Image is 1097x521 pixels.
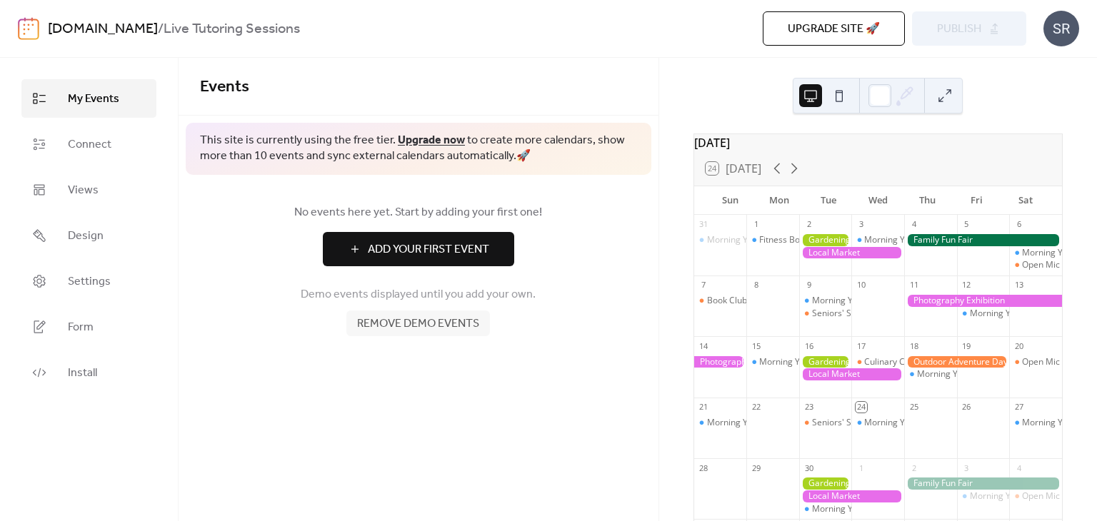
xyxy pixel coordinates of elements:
[301,286,536,303] span: Demo events displayed until you add your own.
[68,273,111,290] span: Settings
[1013,462,1024,473] div: 4
[851,356,904,368] div: Culinary Cooking Class
[68,136,111,153] span: Connect
[68,91,119,108] span: My Events
[68,182,99,199] span: Views
[803,462,814,473] div: 30
[903,186,952,215] div: Thu
[755,186,804,215] div: Mon
[803,219,814,230] div: 2
[864,356,955,368] div: Culinary Cooking Class
[21,79,156,118] a: My Events
[759,234,830,246] div: Fitness Bootcamp
[1013,280,1024,290] div: 13
[694,417,747,429] div: Morning Yoga Bliss
[799,477,852,490] div: Gardening Workshop
[763,11,905,46] button: Upgrade site 🚀
[970,490,1046,502] div: Morning Yoga Bliss
[799,308,852,320] div: Seniors' Social Tea
[961,462,972,473] div: 3
[200,133,637,165] span: This site is currently using the free tier. to create more calendars, show more than 10 events an...
[698,402,709,413] div: 21
[1009,247,1062,259] div: Morning Yoga Bliss
[961,340,972,351] div: 19
[856,219,866,230] div: 3
[864,234,941,246] div: Morning Yoga Bliss
[1013,219,1024,230] div: 6
[21,262,156,300] a: Settings
[398,129,465,151] a: Upgrade now
[904,477,1062,490] div: Family Fun Fair
[751,340,761,351] div: 15
[707,234,783,246] div: Morning Yoga Bliss
[1009,490,1062,502] div: Open Mic Night
[799,490,904,502] div: Local Market
[48,16,158,43] a: [DOMAIN_NAME]
[751,462,761,473] div: 29
[200,204,637,221] span: No events here yet. Start by adding your first one!
[812,308,887,320] div: Seniors' Social Tea
[1013,402,1024,413] div: 27
[1022,259,1083,271] div: Open Mic Night
[746,356,799,368] div: Morning Yoga Bliss
[1009,259,1062,271] div: Open Mic Night
[68,319,94,336] span: Form
[803,340,814,351] div: 16
[851,234,904,246] div: Morning Yoga Bliss
[788,21,880,38] span: Upgrade site 🚀
[812,417,887,429] div: Seniors' Social Tea
[21,125,156,163] a: Connect
[1009,417,1062,429] div: Morning Yoga Bliss
[957,490,1010,502] div: Morning Yoga Bliss
[694,234,747,246] div: Morning Yoga Bliss
[68,365,97,382] span: Install
[21,171,156,209] a: Views
[698,462,709,473] div: 28
[357,315,479,333] span: Remove demo events
[368,241,489,258] span: Add Your First Event
[851,417,904,429] div: Morning Yoga Bliss
[694,295,747,307] div: Book Club Gathering
[856,402,866,413] div: 24
[799,368,904,380] div: Local Market
[200,71,249,103] span: Events
[803,280,814,290] div: 9
[904,234,1062,246] div: Family Fun Fair
[799,295,852,307] div: Morning Yoga Bliss
[812,295,888,307] div: Morning Yoga Bliss
[158,16,164,43] b: /
[1009,356,1062,368] div: Open Mic Night
[908,462,919,473] div: 2
[803,402,814,413] div: 23
[694,134,1062,151] div: [DATE]
[698,280,709,290] div: 7
[323,232,514,266] button: Add Your First Event
[694,356,747,368] div: Photography Exhibition
[346,310,490,336] button: Remove demo events
[799,503,852,515] div: Morning Yoga Bliss
[856,462,866,473] div: 1
[864,417,941,429] div: Morning Yoga Bliss
[759,356,836,368] div: Morning Yoga Bliss
[952,186,1001,215] div: Fri
[751,402,761,413] div: 22
[856,340,866,351] div: 17
[707,295,789,307] div: Book Club Gathering
[21,353,156,392] a: Install
[706,186,755,215] div: Sun
[957,308,1010,320] div: Morning Yoga Bliss
[908,219,919,230] div: 4
[1013,340,1024,351] div: 20
[799,417,852,429] div: Seniors' Social Tea
[698,340,709,351] div: 14
[751,219,761,230] div: 1
[908,340,919,351] div: 18
[961,402,972,413] div: 26
[904,368,957,380] div: Morning Yoga Bliss
[804,186,853,215] div: Tue
[1001,186,1051,215] div: Sat
[799,356,852,368] div: Gardening Workshop
[812,503,888,515] div: Morning Yoga Bliss
[799,247,904,259] div: Local Market
[904,356,1009,368] div: Outdoor Adventure Day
